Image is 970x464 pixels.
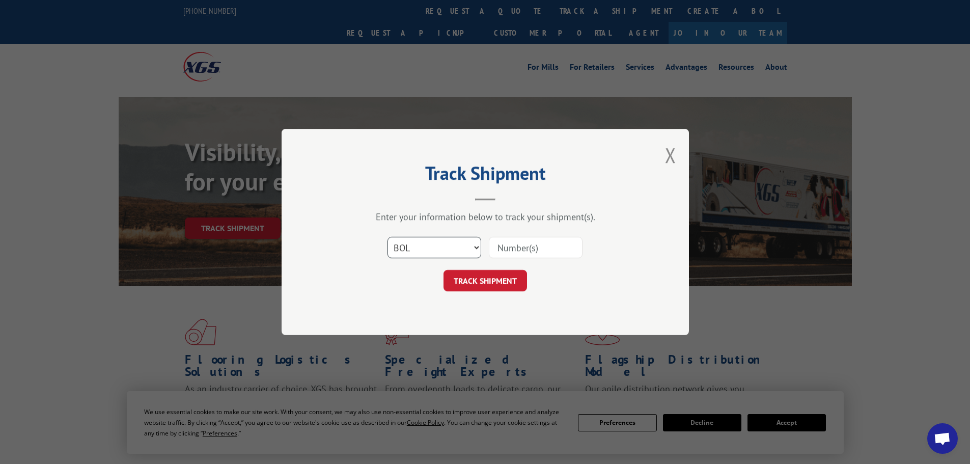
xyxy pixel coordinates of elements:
input: Number(s) [489,237,583,258]
div: Open chat [927,423,958,454]
h2: Track Shipment [332,166,638,185]
button: TRACK SHIPMENT [444,270,527,291]
div: Enter your information below to track your shipment(s). [332,211,638,223]
button: Close modal [665,142,676,169]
